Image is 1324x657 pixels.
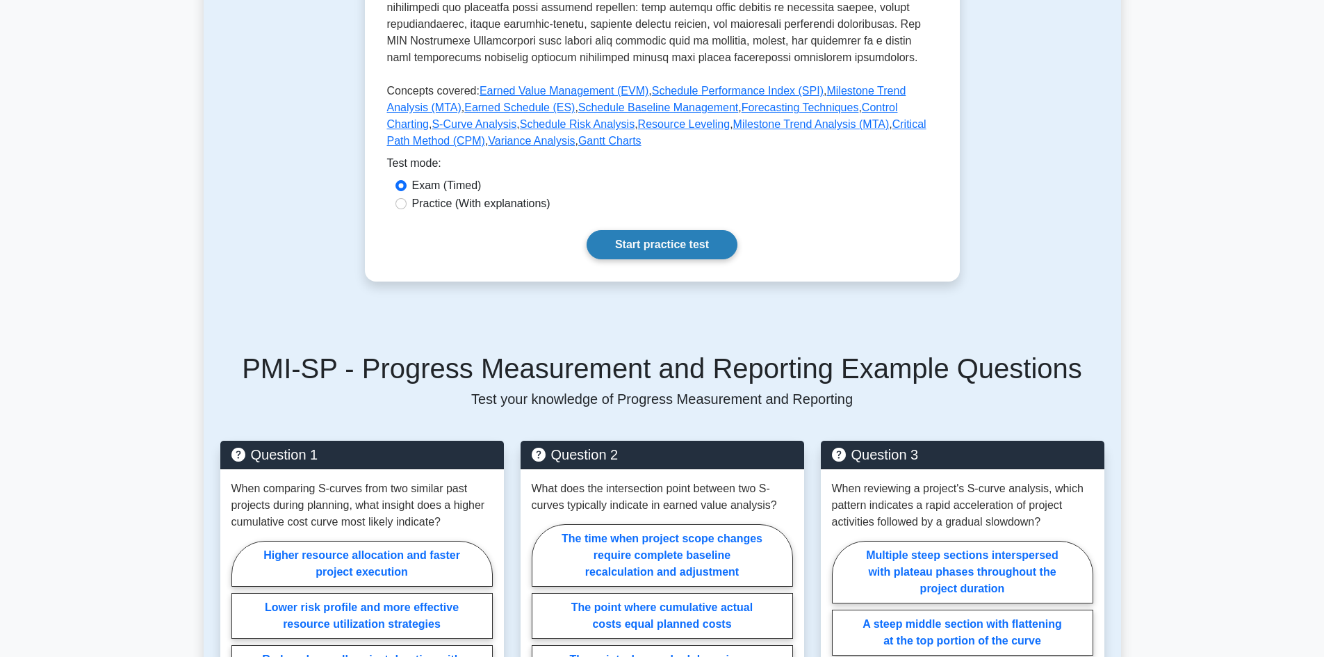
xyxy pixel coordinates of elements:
[832,610,1093,656] label: A steep middle section with flattening at the top portion of the curve
[220,352,1104,385] h5: PMI-SP - Progress Measurement and Reporting Example Questions
[742,102,859,113] a: Forecasting Techniques
[532,524,793,587] label: The time when project scope changes require complete baseline recalculation and adjustment
[520,118,635,130] a: Schedule Risk Analysis
[412,177,482,194] label: Exam (Timed)
[638,118,730,130] a: Resource Leveling
[832,446,1093,463] h5: Question 3
[578,135,641,147] a: Gantt Charts
[532,480,793,514] p: What does the intersection point between two S-curves typically indicate in earned value analysis?
[832,480,1093,530] p: When reviewing a project's S-curve analysis, which pattern indicates a rapid acceleration of proj...
[231,446,493,463] h5: Question 1
[412,195,550,212] label: Practice (With explanations)
[733,118,890,130] a: Milestone Trend Analysis (MTA)
[464,102,575,113] a: Earned Schedule (ES)
[652,85,824,97] a: Schedule Performance Index (SPI)
[832,541,1093,603] label: Multiple steep sections interspersed with plateau phases throughout the project duration
[231,480,493,530] p: When comparing S-curves from two similar past projects during planning, what insight does a highe...
[387,83,938,155] p: Concepts covered: , , , , , , , , , , , , ,
[587,230,737,259] a: Start practice test
[432,118,516,130] a: S-Curve Analysis
[532,446,793,463] h5: Question 2
[532,593,793,639] label: The point where cumulative actual costs equal planned costs
[231,541,493,587] label: Higher resource allocation and faster project execution
[231,593,493,639] label: Lower risk profile and more effective resource utilization strategies
[488,135,575,147] a: Variance Analysis
[480,85,648,97] a: Earned Value Management (EVM)
[387,155,938,177] div: Test mode:
[578,102,738,113] a: Schedule Baseline Management
[220,391,1104,407] p: Test your knowledge of Progress Measurement and Reporting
